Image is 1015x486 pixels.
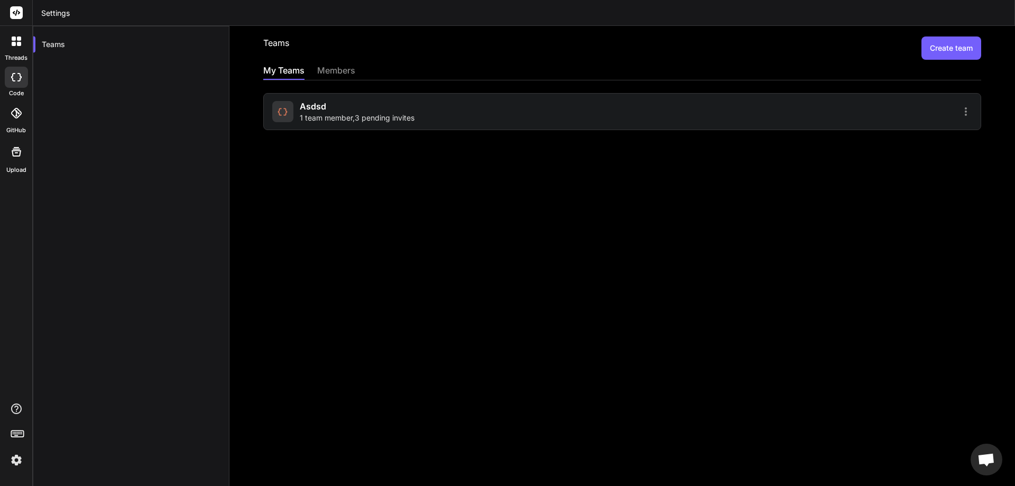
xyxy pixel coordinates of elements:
div: members [317,64,355,79]
div: My Teams [263,64,304,79]
label: Upload [6,166,26,175]
a: Open chat [971,444,1002,475]
label: code [9,89,24,98]
div: Teams [33,33,229,56]
label: GitHub [6,126,26,135]
img: settings [7,451,25,469]
h2: Teams [263,36,289,60]
label: threads [5,53,27,62]
span: asdsd [300,100,326,113]
span: 1 team member , 3 pending invites [300,113,414,123]
button: Create team [921,36,981,60]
